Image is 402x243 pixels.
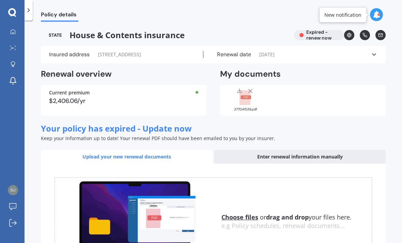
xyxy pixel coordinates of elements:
div: Upload your new renewal documents [41,150,213,164]
div: Enter renewal information manually [214,150,386,164]
label: Insured address [49,51,90,58]
b: drag and drop [266,213,309,221]
img: 8a99e2496d3e21dda05ac77e9ca5ed0c [8,185,18,195]
span: Policy details [41,11,78,20]
span: Your policy has expired - Update now [41,123,192,134]
span: [DATE] [259,51,275,58]
div: e.g Policy schedules, renewal documents... [221,222,372,230]
h2: Renewal overview [41,69,206,79]
div: $2,406.06/yr [49,98,198,104]
h2: My documents [220,69,281,79]
span: Keep your information up to date! Your renewal PDF should have been emailed to you by your insurer. [41,135,275,141]
label: Renewal date [217,51,251,58]
span: House & Contents insurance [41,30,289,40]
div: Current premium [49,90,198,95]
span: [STREET_ADDRESS] [98,51,141,58]
div: 377041539.pdf [228,108,262,111]
u: Choose files [221,213,258,221]
img: State-text-1.webp [41,30,69,40]
div: New notification [324,12,361,18]
span: or your files here. [221,213,352,221]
